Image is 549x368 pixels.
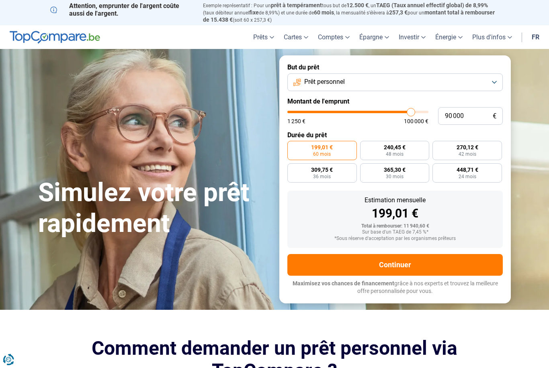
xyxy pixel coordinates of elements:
a: Épargne [354,25,394,49]
span: € [493,113,496,120]
img: TopCompare [10,31,100,44]
span: prêt à tempérament [271,2,322,8]
span: 36 mois [313,174,331,179]
a: Plus d'infos [467,25,517,49]
button: Prêt personnel [287,73,503,91]
span: 42 mois [459,152,476,157]
span: montant total à rembourser de 15.438 € [203,9,495,23]
p: grâce à nos experts et trouvez la meilleure offre personnalisée pour vous. [287,280,503,295]
span: 365,30 € [384,167,406,173]
span: 270,12 € [457,144,478,150]
a: Prêts [248,25,279,49]
span: 309,75 € [311,167,333,173]
p: Exemple représentatif : Pour un tous but de , un (taux débiteur annuel de 8,99%) et une durée de ... [203,2,499,23]
div: Total à rembourser: 11 940,60 € [294,224,496,229]
a: Investir [394,25,430,49]
div: *Sous réserve d'acceptation par les organismes prêteurs [294,236,496,242]
label: Montant de l'emprunt [287,98,503,105]
span: 448,71 € [457,167,478,173]
span: 30 mois [386,174,404,179]
span: 24 mois [459,174,476,179]
p: Attention, emprunter de l'argent coûte aussi de l'argent. [50,2,193,17]
span: 1 250 € [287,118,305,124]
span: 60 mois [313,152,331,157]
span: 199,01 € [311,144,333,150]
label: Durée du prêt [287,131,503,139]
a: Énergie [430,25,467,49]
h1: Simulez votre prêt rapidement [38,177,270,239]
a: Cartes [279,25,313,49]
a: fr [527,25,544,49]
div: Sur base d'un TAEG de 7,45 %* [294,230,496,235]
span: Maximisez vos chances de financement [293,280,394,287]
div: 199,01 € [294,207,496,220]
span: fixe [249,9,259,16]
span: TAEG (Taux annuel effectif global) de 8,99% [376,2,488,8]
span: 240,45 € [384,144,406,150]
span: 48 mois [386,152,404,157]
div: Estimation mensuelle [294,197,496,203]
button: Continuer [287,254,503,276]
span: 257,3 € [389,9,408,16]
a: Comptes [313,25,354,49]
span: 100 000 € [404,118,428,124]
span: 60 mois [314,9,334,16]
label: But du prêt [287,63,503,71]
span: Prêt personnel [304,77,345,86]
span: 12.500 € [346,2,369,8]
